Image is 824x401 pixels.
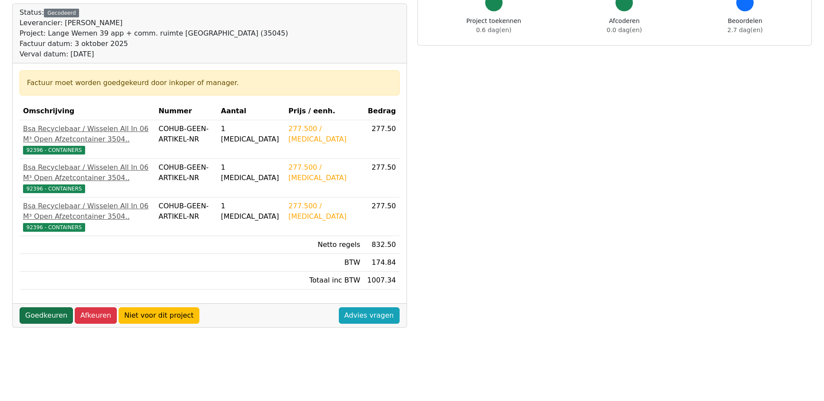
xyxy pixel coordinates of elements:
[20,307,73,324] a: Goedkeuren
[288,124,360,145] div: 277.500 / [MEDICAL_DATA]
[23,124,152,155] a: Bsa Recyclebaar / Wisselen All In 06 M³ Open Afzetcontainer 3504..92396 - CONTAINERS
[288,162,360,183] div: 277.500 / [MEDICAL_DATA]
[23,162,152,194] a: Bsa Recyclebaar / Wisselen All In 06 M³ Open Afzetcontainer 3504..92396 - CONTAINERS
[218,102,285,120] th: Aantal
[20,7,288,59] div: Status:
[20,18,288,28] div: Leverancier: [PERSON_NAME]
[339,307,400,324] a: Advies vragen
[288,201,360,222] div: 277.500 / [MEDICAL_DATA]
[364,197,399,236] td: 277.50
[75,307,117,324] a: Afkeuren
[364,120,399,159] td: 277.50
[23,184,85,193] span: 92396 - CONTAINERS
[44,9,79,17] div: Gecodeerd
[155,197,218,236] td: COHUB-GEEN-ARTIKEL-NR
[20,39,288,49] div: Factuur datum: 3 oktober 2025
[23,162,152,183] div: Bsa Recyclebaar / Wisselen All In 06 M³ Open Afzetcontainer 3504..
[285,254,364,272] td: BTW
[23,223,85,232] span: 92396 - CONTAINERS
[20,49,288,59] div: Verval datum: [DATE]
[23,146,85,154] span: 92396 - CONTAINERS
[155,102,218,120] th: Nummer
[23,201,152,222] div: Bsa Recyclebaar / Wisselen All In 06 M³ Open Afzetcontainer 3504..
[285,102,364,120] th: Prijs / eenh.
[221,201,282,222] div: 1 [MEDICAL_DATA]
[221,162,282,183] div: 1 [MEDICAL_DATA]
[27,78,392,88] div: Factuur moet worden goedgekeurd door inkoper of manager.
[23,201,152,232] a: Bsa Recyclebaar / Wisselen All In 06 M³ Open Afzetcontainer 3504..92396 - CONTAINERS
[364,272,399,289] td: 1007.34
[364,236,399,254] td: 832.50
[728,16,763,35] div: Beoordelen
[155,159,218,197] td: COHUB-GEEN-ARTIKEL-NR
[364,159,399,197] td: 277.50
[467,16,521,35] div: Project toekennen
[364,102,399,120] th: Bedrag
[285,236,364,254] td: Netto regels
[476,26,511,33] span: 0.6 dag(en)
[23,124,152,145] div: Bsa Recyclebaar / Wisselen All In 06 M³ Open Afzetcontainer 3504..
[607,26,642,33] span: 0.0 dag(en)
[728,26,763,33] span: 2.7 dag(en)
[119,307,199,324] a: Niet voor dit project
[285,272,364,289] td: Totaal inc BTW
[607,16,642,35] div: Afcoderen
[364,254,399,272] td: 174.84
[155,120,218,159] td: COHUB-GEEN-ARTIKEL-NR
[20,28,288,39] div: Project: Lange Wemen 39 app + comm. ruimte [GEOGRAPHIC_DATA] (35045)
[221,124,282,145] div: 1 [MEDICAL_DATA]
[20,102,155,120] th: Omschrijving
